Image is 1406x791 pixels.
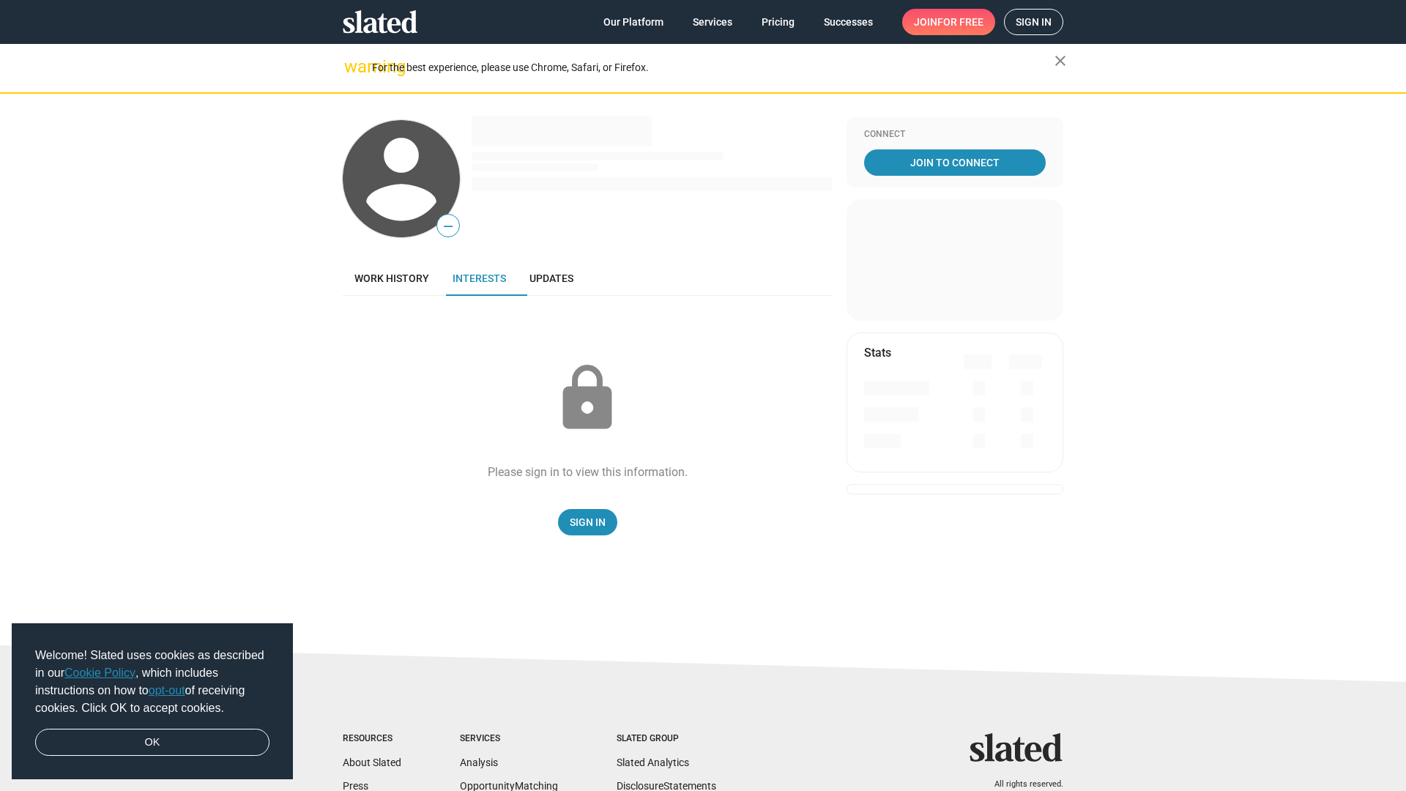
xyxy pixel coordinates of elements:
a: Our Platform [592,9,675,35]
span: Our Platform [603,9,663,35]
span: Pricing [762,9,795,35]
div: Slated Group [617,733,716,745]
mat-card-title: Stats [864,345,891,360]
span: — [437,217,459,236]
a: Successes [812,9,885,35]
div: Resources [343,733,401,745]
a: Sign in [1004,9,1063,35]
span: Updates [529,272,573,284]
div: For the best experience, please use Chrome, Safari, or Firefox. [372,58,1054,78]
span: Sign in [1016,10,1052,34]
a: Pricing [750,9,806,35]
a: Updates [518,261,585,296]
mat-icon: close [1052,52,1069,70]
a: Sign In [558,509,617,535]
span: for free [937,9,983,35]
span: Interests [453,272,506,284]
a: dismiss cookie message [35,729,269,757]
div: cookieconsent [12,623,293,780]
a: Slated Analytics [617,757,689,768]
span: Join To Connect [867,149,1043,176]
div: Connect [864,129,1046,141]
a: opt-out [149,684,185,697]
a: Joinfor free [902,9,995,35]
a: Work history [343,261,441,296]
div: Please sign in to view this information. [488,464,688,480]
span: Sign In [570,509,606,535]
mat-icon: warning [344,58,362,75]
a: Cookie Policy [64,666,135,679]
a: Interests [441,261,518,296]
div: Services [460,733,558,745]
a: Analysis [460,757,498,768]
mat-icon: lock [551,362,624,435]
span: Welcome! Slated uses cookies as described in our , which includes instructions on how to of recei... [35,647,269,717]
a: Services [681,9,744,35]
span: Successes [824,9,873,35]
span: Services [693,9,732,35]
span: Work history [354,272,429,284]
span: Join [914,9,983,35]
a: About Slated [343,757,401,768]
a: Join To Connect [864,149,1046,176]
